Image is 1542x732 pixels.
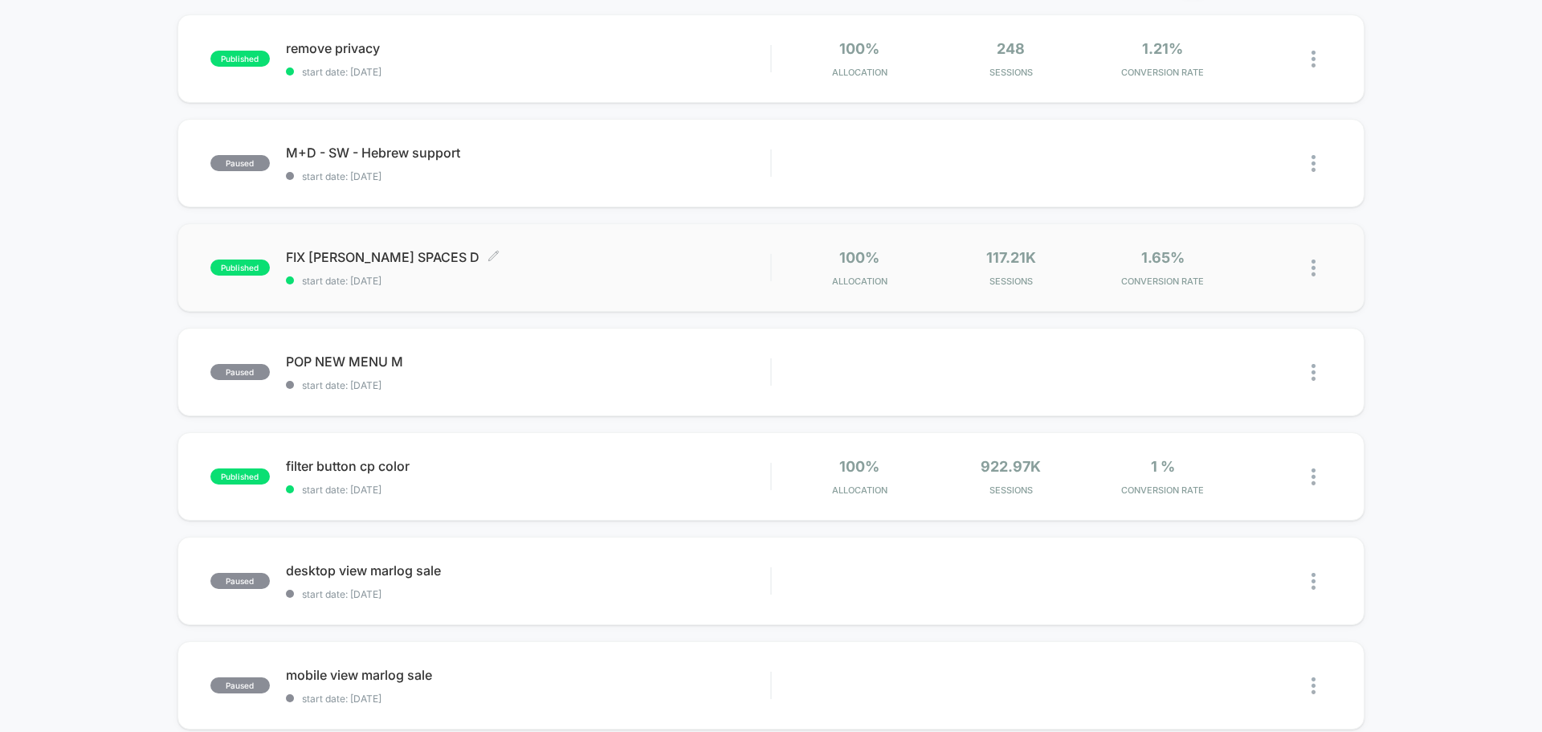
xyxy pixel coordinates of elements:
span: remove privacy [286,40,770,56]
img: close [1312,573,1316,590]
span: paused [210,573,270,589]
span: mobile view marlog sale [286,667,770,683]
span: Sessions [940,276,1083,287]
span: start date: [DATE] [286,66,770,78]
span: Allocation [832,67,887,78]
span: Allocation [832,485,887,496]
img: close [1312,260,1316,276]
span: 1.21% [1142,40,1183,57]
span: 100% [839,40,879,57]
span: 248 [997,40,1025,57]
span: 100% [839,458,879,475]
img: close [1312,364,1316,381]
span: M+D - SW - Hebrew support [286,145,770,161]
span: Sessions [940,485,1083,496]
span: POP NEW MENU M [286,354,770,370]
span: start date: [DATE] [286,484,770,496]
span: start date: [DATE] [286,275,770,287]
img: close [1312,51,1316,67]
span: desktop view marlog sale [286,562,770,579]
span: Allocation [832,276,887,287]
span: published [210,51,270,67]
img: close [1312,677,1316,694]
span: start date: [DATE] [286,170,770,182]
span: published [210,260,270,276]
span: start date: [DATE] [286,379,770,391]
span: Sessions [940,67,1083,78]
img: close [1312,468,1316,485]
span: paused [210,155,270,171]
span: CONVERSION RATE [1091,67,1234,78]
span: start date: [DATE] [286,588,770,600]
span: published [210,468,270,485]
span: FIX [PERSON_NAME] SPACES D [286,249,770,265]
span: filter button cp color [286,458,770,474]
span: paused [210,364,270,380]
span: 100% [839,249,879,266]
span: paused [210,677,270,693]
span: 922.97k [981,458,1041,475]
img: close [1312,155,1316,172]
span: start date: [DATE] [286,693,770,705]
span: CONVERSION RATE [1091,276,1234,287]
span: 117.21k [986,249,1036,266]
span: 1 % [1151,458,1175,475]
span: CONVERSION RATE [1091,485,1234,496]
span: 1.65% [1141,249,1185,266]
